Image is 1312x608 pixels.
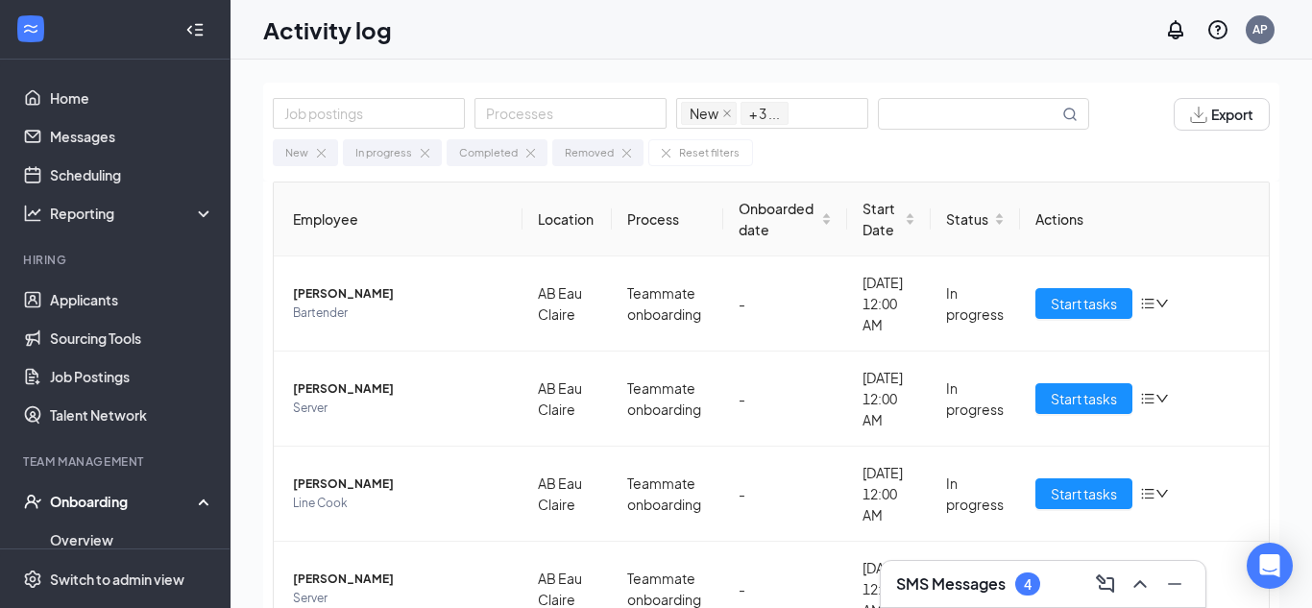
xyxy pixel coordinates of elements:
[50,156,214,194] a: Scheduling
[722,109,732,118] span: close
[23,204,42,223] svg: Analysis
[749,103,780,124] span: + 3 ...
[23,453,210,470] div: Team Management
[293,589,507,608] span: Server
[612,182,724,256] th: Process
[931,182,1020,256] th: Status
[1155,392,1169,405] span: down
[50,357,214,396] a: Job Postings
[21,19,40,38] svg: WorkstreamLogo
[739,198,817,240] span: Onboarded date
[293,494,507,513] span: Line Cook
[23,492,42,511] svg: UserCheck
[50,396,214,434] a: Talent Network
[681,102,737,125] span: New
[1159,569,1190,599] button: Minimize
[863,272,915,335] div: [DATE] 12:00 AM
[522,352,612,447] td: AB Eau Claire
[739,578,832,599] div: -
[293,570,507,589] span: [PERSON_NAME]
[293,284,507,304] span: [PERSON_NAME]
[1155,297,1169,310] span: down
[1125,569,1155,599] button: ChevronUp
[1129,572,1152,596] svg: ChevronUp
[946,473,1005,515] div: In progress
[50,492,198,511] div: Onboarding
[23,252,210,268] div: Hiring
[1035,288,1132,319] button: Start tasks
[293,399,507,418] span: Server
[1163,572,1186,596] svg: Minimize
[50,280,214,319] a: Applicants
[1206,18,1229,41] svg: QuestionInfo
[1140,486,1155,501] span: bars
[1211,108,1253,121] span: Export
[274,182,522,256] th: Employee
[1020,182,1269,256] th: Actions
[293,304,507,323] span: Bartender
[690,103,718,124] span: New
[946,282,1005,325] div: In progress
[50,204,215,223] div: Reporting
[459,144,518,161] div: Completed
[739,483,832,504] div: -
[1090,569,1121,599] button: ComposeMessage
[1140,296,1155,311] span: bars
[847,182,931,256] th: Start Date
[50,117,214,156] a: Messages
[50,521,214,559] a: Overview
[285,144,308,161] div: New
[863,367,915,430] div: [DATE] 12:00 AM
[522,256,612,352] td: AB Eau Claire
[946,377,1005,420] div: In progress
[1174,98,1270,131] button: Export
[185,20,205,39] svg: Collapse
[293,474,507,494] span: [PERSON_NAME]
[1024,576,1032,593] div: 4
[1035,383,1132,414] button: Start tasks
[896,573,1006,595] h3: SMS Messages
[263,13,392,46] h1: Activity log
[565,144,614,161] div: Removed
[522,447,612,542] td: AB Eau Claire
[293,379,507,399] span: [PERSON_NAME]
[1155,487,1169,500] span: down
[946,208,990,230] span: Status
[612,256,724,352] td: Teammate onboarding
[1164,18,1187,41] svg: Notifications
[863,462,915,525] div: [DATE] 12:00 AM
[1247,543,1293,589] div: Open Intercom Messenger
[863,198,901,240] span: Start Date
[23,570,42,589] svg: Settings
[612,447,724,542] td: Teammate onboarding
[739,388,832,409] div: -
[1252,21,1268,37] div: AP
[1051,293,1117,314] span: Start tasks
[741,102,789,125] span: + 3 ...
[1035,478,1132,509] button: Start tasks
[612,352,724,447] td: Teammate onboarding
[723,182,847,256] th: Onboarded date
[522,182,612,256] th: Location
[355,144,412,161] div: In progress
[679,144,740,161] div: Reset filters
[739,293,832,314] div: -
[1094,572,1117,596] svg: ComposeMessage
[1051,388,1117,409] span: Start tasks
[50,570,184,589] div: Switch to admin view
[1051,483,1117,504] span: Start tasks
[1062,107,1078,122] svg: MagnifyingGlass
[50,319,214,357] a: Sourcing Tools
[50,79,214,117] a: Home
[1140,391,1155,406] span: bars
